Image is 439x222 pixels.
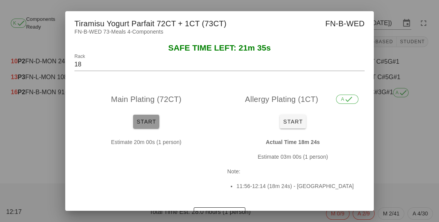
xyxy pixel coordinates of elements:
[65,27,374,44] div: FN-B-WED 73-Meals 4-Components
[136,119,156,125] span: Start
[227,138,358,146] p: Actual Time 18m 24s
[168,43,271,52] span: SAFE TIME LEFT: 21m 35s
[236,182,358,190] li: 11:56-12:14 (18m 24s) - [GEOGRAPHIC_DATA]
[283,119,303,125] span: Start
[81,138,212,146] p: Estimate 20m 00s (1 person)
[227,167,358,176] p: Note:
[341,95,353,103] span: A
[227,153,358,161] p: Estimate 03m 00s (1 person)
[221,87,365,112] div: Allergy Plating (1CT)
[194,207,245,221] button: Enter Short
[325,17,365,30] span: FN-B-WED
[74,87,218,112] div: Main Plating (72CT)
[133,115,159,129] button: Start
[65,11,374,34] div: Tiramisu Yogurt Parfait 72CT + 1CT (73CT)
[280,115,306,129] button: Start
[74,54,85,59] label: Rack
